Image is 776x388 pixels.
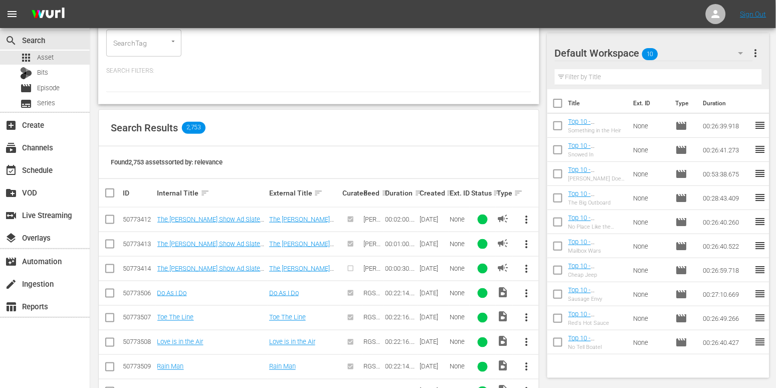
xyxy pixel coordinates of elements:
[568,175,626,182] div: [PERSON_NAME] Does New Years
[385,289,417,297] div: 00:22:14.609
[568,200,626,206] div: The Big Outboard
[568,320,626,326] div: Red's Hot Sauce
[24,3,72,26] img: ans4CAIJ8jUAAAAAAAAAAAAAAAAAAAAAAAAgQb4GAAAAAAAAAAAAAAAAAAAAAAAAJMjXAAAAAAAAAAAAAAAAAAAAAAAAgAT5G...
[520,263,532,275] span: more_vert
[168,37,178,46] button: Open
[20,98,32,110] span: subtitles
[630,114,672,138] td: None
[568,248,626,254] div: Mailbox Wars
[420,240,447,248] div: [DATE]
[314,188,323,198] span: sort
[123,363,154,370] div: 50773509
[676,168,688,180] span: Episode
[37,68,48,78] span: Bits
[364,289,381,327] span: RGS for [PERSON_NAME]
[201,188,210,198] span: sort
[123,216,154,223] div: 50773412
[754,312,766,324] span: reorder
[5,142,17,154] span: Channels
[364,216,382,261] span: [PERSON_NAME] Channel Ad Slates
[699,258,754,282] td: 00:26:59.718
[754,240,766,252] span: reorder
[568,272,626,278] div: Cheap Jeep
[111,158,223,166] span: Found 2,753 assets sorted by: relevance
[497,213,509,225] span: AD
[450,265,469,272] div: None
[385,216,417,223] div: 00:02:00.053
[364,338,381,376] span: RGS for [PERSON_NAME]
[676,264,688,276] span: Episode
[364,187,382,199] div: Feed
[493,188,502,198] span: sort
[106,67,531,75] p: Search Filters:
[269,338,315,346] a: Love is in the Air
[514,281,538,305] button: more_vert
[123,289,154,297] div: 50773506
[676,288,688,300] span: Episode
[568,286,625,316] a: Top 10 - Remastered - TRGS - S10E01 - Sausage Envy
[568,89,628,117] th: Title
[630,282,672,306] td: None
[269,187,339,199] div: External Title
[514,208,538,232] button: more_vert
[5,35,17,47] span: Search
[568,142,625,172] a: Top 10 - Remastered - TRGS - S12E10 - Snowed In
[497,311,509,323] span: Video
[676,192,688,204] span: Episode
[697,89,757,117] th: Duration
[497,187,511,199] div: Type
[385,314,417,321] div: 00:22:16.729
[415,188,424,198] span: sort
[699,186,754,210] td: 00:28:43.409
[568,190,625,220] a: Top 10 - Remastered - TRGS - S01E01 - The Big Outboard
[5,164,17,176] span: Schedule
[568,310,625,340] a: Top 10 - Remastered - TRGS - S14E01 - Red's Hot Sauce
[37,83,60,93] span: Episode
[520,238,532,250] span: more_vert
[630,186,672,210] td: None
[514,330,538,354] button: more_vert
[520,214,532,226] span: more_vert
[269,314,306,321] a: Toe The Line
[754,288,766,300] span: reorder
[520,312,532,324] span: more_vert
[157,289,187,297] a: Do As I Do
[385,265,417,272] div: 00:00:30.030
[699,162,754,186] td: 00:53:38.675
[750,47,762,59] span: more_vert
[420,314,447,321] div: [DATE]
[385,240,417,248] div: 00:01:00.060
[364,314,381,351] span: RGS for [PERSON_NAME]
[450,314,469,321] div: None
[676,144,688,156] span: Episode
[497,262,509,274] span: AD
[342,189,361,197] div: Curated
[157,265,265,280] a: The [PERSON_NAME] Show Ad Slate Countdown :30
[568,238,625,268] a: Top 10 - Remastered - TRGS - S13E06 - Mailbox Wars
[514,257,538,281] button: more_vert
[630,210,672,234] td: None
[157,314,194,321] a: Toe The Line
[157,240,265,255] a: The [PERSON_NAME] Show Ad Slate Countdown 1:00
[5,278,17,290] span: Ingestion
[754,336,766,348] span: reorder
[676,336,688,348] span: Episode
[269,363,296,370] a: Rain Man
[676,240,688,252] span: Episode
[385,363,417,370] div: 00:22:14.343
[568,224,626,230] div: No Place Like the Home
[497,237,509,249] span: AD
[754,216,766,228] span: reorder
[269,289,299,297] a: Do As I Do
[555,39,753,67] div: Default Workspace
[5,232,17,244] span: Overlays
[568,214,625,244] a: Top 10 - Remastered - TRGS - S15E10 - No Place Like the Home
[630,330,672,354] td: None
[420,187,447,199] div: Created
[450,289,469,297] div: None
[450,363,469,370] div: None
[630,162,672,186] td: None
[5,210,17,222] span: Live Streaming
[5,119,17,131] span: add_box
[514,306,538,330] button: more_vert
